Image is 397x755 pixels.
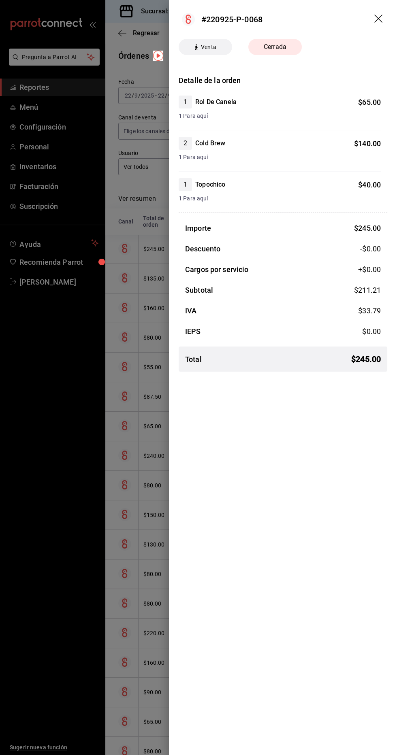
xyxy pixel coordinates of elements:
span: Cerrada [259,42,291,52]
span: Venta [198,43,220,51]
h3: Cargos por servicio [185,264,249,275]
span: $ 211.21 [354,286,381,294]
span: 2 [179,138,192,148]
span: $ 0.00 [362,327,381,336]
span: $ 140.00 [354,139,381,148]
span: 1 Para aquí [179,194,381,203]
button: drag [374,15,384,24]
h3: IVA [185,305,196,316]
span: 1 Para aquí [179,153,381,162]
span: $ 40.00 [358,181,381,189]
div: #220925-P-0068 [201,13,263,26]
h3: IEPS [185,326,201,337]
h3: Descuento [185,243,220,254]
h3: Detalle de la orden [179,75,387,86]
span: 1 [179,180,192,189]
span: 1 Para aquí [179,112,381,120]
h4: Rol De Canela [195,97,237,107]
h4: Topochico [195,180,225,189]
h3: Importe [185,223,211,234]
span: $ 245.00 [351,353,381,365]
h3: Subtotal [185,285,213,296]
span: 1 [179,97,192,107]
h4: Cold Brew [195,138,225,148]
span: +$ 0.00 [358,264,381,275]
span: -$0.00 [360,243,381,254]
h3: Total [185,354,202,365]
span: $ 245.00 [354,224,381,232]
span: $ 65.00 [358,98,381,106]
span: $ 33.79 [358,306,381,315]
img: Tooltip marker [153,51,163,61]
